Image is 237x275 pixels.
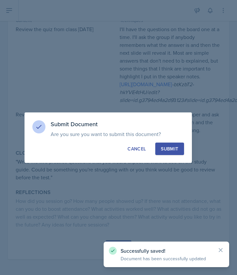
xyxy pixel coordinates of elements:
[122,143,151,155] button: Cancel
[51,131,184,137] p: Are you sure you want to submit this document?
[121,255,212,262] p: Document has been successfully updated
[155,143,184,155] button: Submit
[121,247,212,254] p: Successfully saved!
[127,146,146,152] div: Cancel
[51,120,184,128] h3: Submit Document
[161,146,178,152] div: Submit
